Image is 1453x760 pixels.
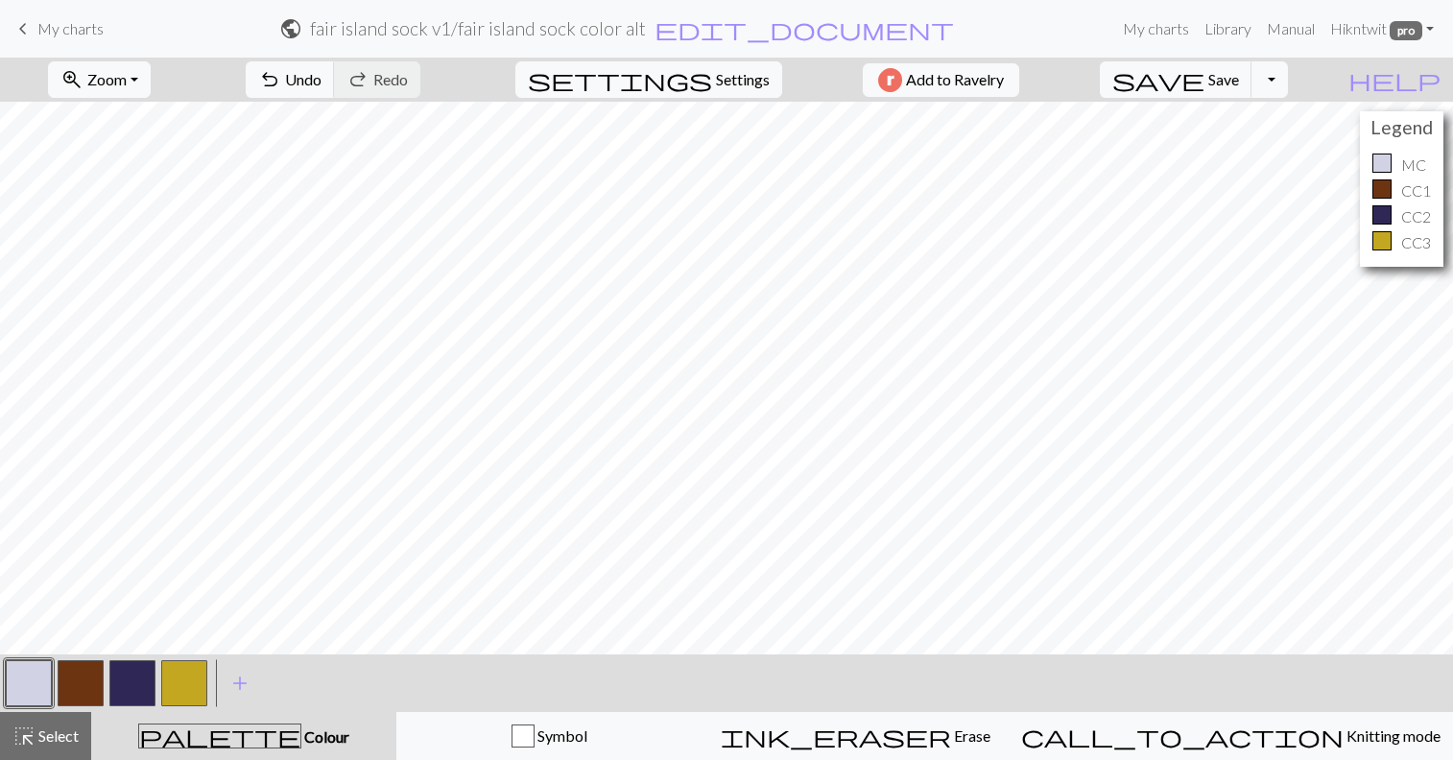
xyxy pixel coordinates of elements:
span: keyboard_arrow_left [12,15,35,42]
a: My charts [12,12,104,45]
a: Library [1197,10,1259,48]
span: help [1348,66,1441,93]
button: Symbol [396,712,703,760]
span: Add to Ravelry [906,68,1004,92]
span: Colour [301,727,349,746]
span: call_to_action [1021,723,1344,749]
span: Zoom [87,70,127,88]
i: Settings [528,68,712,91]
h2: fair island sock v1 / fair island sock color alt [310,17,646,39]
span: edit_document [655,15,954,42]
p: CC1 [1401,179,1431,202]
button: Erase [703,712,1009,760]
p: CC3 [1401,231,1431,254]
button: Undo [246,61,335,98]
span: ink_eraser [721,723,951,749]
span: palette [139,723,300,749]
h4: Legend [1365,116,1439,138]
span: Select [36,726,79,745]
button: SettingsSettings [515,61,782,98]
button: Add to Ravelry [863,63,1019,97]
span: add [228,670,251,697]
span: Knitting mode [1344,726,1441,745]
span: undo [258,66,281,93]
button: Zoom [48,61,151,98]
span: highlight_alt [12,723,36,749]
button: Save [1100,61,1252,98]
span: pro [1390,21,1422,40]
span: Erase [951,726,990,745]
span: My charts [37,19,104,37]
button: Colour [91,712,396,760]
a: My charts [1115,10,1197,48]
button: Knitting mode [1009,712,1453,760]
span: Symbol [535,726,587,745]
span: zoom_in [60,66,83,93]
span: settings [528,66,712,93]
span: Settings [716,68,770,91]
a: Manual [1259,10,1322,48]
p: CC2 [1401,205,1431,228]
a: Hikntwit pro [1322,10,1441,48]
p: MC [1401,154,1426,177]
img: Ravelry [878,68,902,92]
span: public [279,15,302,42]
span: Save [1208,70,1239,88]
span: save [1112,66,1204,93]
span: Undo [285,70,322,88]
